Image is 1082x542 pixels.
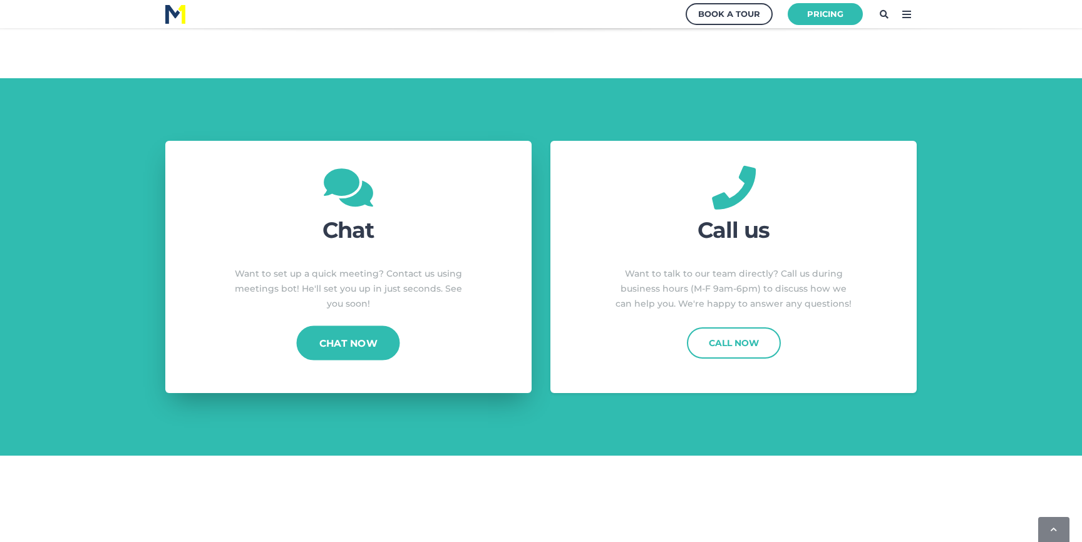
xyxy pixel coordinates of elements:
a: Chat Now [297,325,400,360]
div: Book a Tour [698,6,760,22]
a: Book a Tour [686,3,773,25]
iframe: Chat Widget [863,407,1082,542]
img: M1 Logo - Blue Letters - for Light Backgrounds-2 [165,5,185,24]
h2: Call us [612,216,856,245]
h2: Chat [226,216,470,245]
p: Want to talk to our team directly? Call us during business hours (M-F 9am-6pm) to discuss how we ... [612,267,856,311]
p: Want to set up a quick meeting? Contact us using meetings bot! He'll set you up in just seconds. ... [226,267,470,311]
a: Pricing [788,3,863,25]
a: Call Now [687,327,781,359]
